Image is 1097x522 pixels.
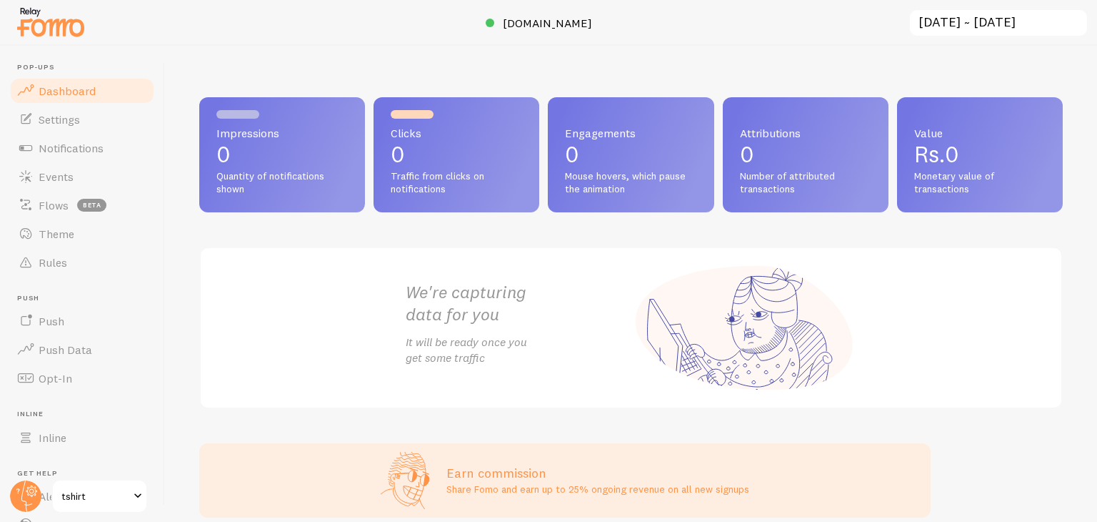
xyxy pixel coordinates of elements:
a: Rules [9,248,156,277]
span: Rs.0 [914,140,959,168]
span: Number of attributed transactions [740,170,871,195]
a: Notifications [9,134,156,162]
a: Settings [9,105,156,134]
a: tshirt [51,479,148,513]
span: Inline [39,430,66,445]
span: Theme [39,227,74,241]
span: Events [39,169,74,184]
span: Dashboard [39,84,96,98]
span: Get Help [17,469,156,478]
p: It will be ready once you get some traffic [406,334,631,367]
p: 0 [391,143,522,166]
a: Push Data [9,335,156,364]
span: Traffic from clicks on notifications [391,170,522,195]
h2: We're capturing data for you [406,281,631,325]
span: tshirt [61,488,129,505]
span: Opt-In [39,371,72,385]
a: Opt-In [9,364,156,393]
img: fomo-relay-logo-orange.svg [15,4,86,40]
a: Inline [9,423,156,452]
span: Rules [39,255,67,270]
span: Push Data [39,343,92,357]
p: 0 [565,143,696,166]
span: Attributions [740,127,871,139]
a: Events [9,162,156,191]
span: Engagements [565,127,696,139]
a: Push [9,307,156,335]
span: Clicks [391,127,522,139]
span: Push [39,314,64,328]
span: Notifications [39,141,104,155]
span: Impressions [216,127,348,139]
a: Dashboard [9,77,156,105]
p: 0 [740,143,871,166]
span: Mouse hovers, which pause the animation [565,170,696,195]
span: beta [77,199,106,212]
a: Flows beta [9,191,156,220]
span: Quantity of notifications shown [216,170,348,195]
span: Settings [39,112,80,127]
span: Inline [17,410,156,419]
span: Pop-ups [17,63,156,72]
a: Theme [9,220,156,248]
span: Monetary value of transactions [914,170,1046,195]
span: Flows [39,198,69,212]
span: Value [914,127,1046,139]
p: Share Fomo and earn up to 25% ongoing revenue on all new signups [446,482,749,496]
p: 0 [216,143,348,166]
span: Push [17,294,156,303]
h3: Earn commission [446,465,749,481]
